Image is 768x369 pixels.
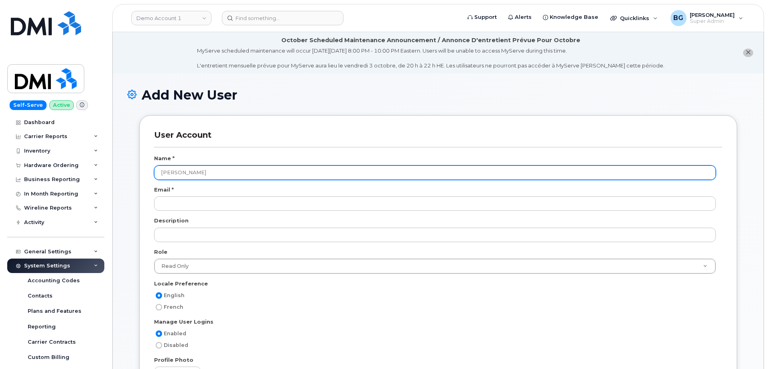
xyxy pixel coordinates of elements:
label: Manage User Logins [154,318,213,326]
label: Name * [154,155,175,162]
input: Disabled [156,342,162,349]
label: Role [154,248,167,256]
input: English [156,292,162,299]
span: Read Only [156,263,189,270]
div: MyServe scheduled maintenance will occur [DATE][DATE] 8:00 PM - 10:00 PM Eastern. Users will be u... [197,47,664,69]
span: English [164,292,185,298]
label: Email * [154,186,174,194]
button: close notification [743,49,753,57]
a: Read Only [154,259,715,273]
span: French [164,304,183,310]
div: October Scheduled Maintenance Announcement / Annonce D'entretient Prévue Pour Octobre [281,36,580,45]
label: Disabled [154,340,188,350]
input: French [156,304,162,310]
h1: Add New User [127,88,749,102]
label: Profile Photo [154,356,193,364]
label: Description [154,217,189,224]
label: Locale Preference [154,280,208,287]
input: Enabled [156,330,162,337]
h3: User Account [154,130,722,147]
label: Enabled [154,329,186,338]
